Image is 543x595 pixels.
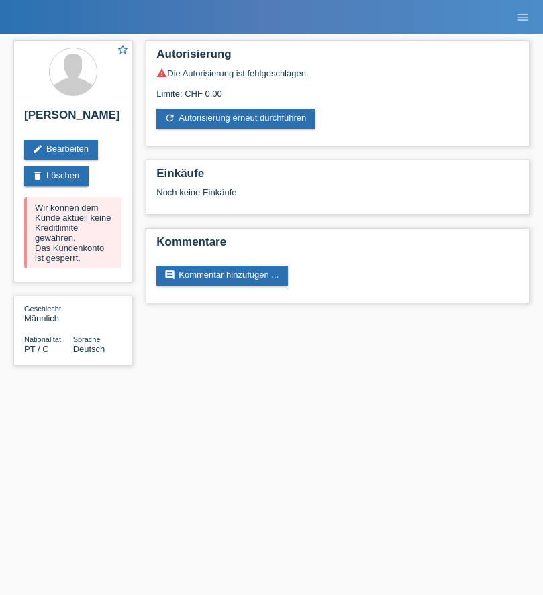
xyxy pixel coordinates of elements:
h2: [PERSON_NAME] [24,109,121,129]
div: Noch keine Einkäufe [156,187,519,207]
i: warning [156,68,167,78]
i: star_border [117,44,129,56]
div: Wir können dem Kunde aktuell keine Kreditlimite gewähren. Das Kundenkonto ist gesperrt. [24,197,121,268]
span: Deutsch [73,344,105,354]
div: Limite: CHF 0.00 [156,78,519,99]
a: deleteLöschen [24,166,89,186]
h2: Einkäufe [156,167,519,187]
h2: Kommentare [156,235,519,256]
span: Sprache [73,335,101,343]
span: Nationalität [24,335,61,343]
i: edit [32,144,43,154]
i: menu [516,11,530,24]
a: menu [509,13,536,21]
i: refresh [164,113,175,123]
span: Geschlecht [24,305,61,313]
a: editBearbeiten [24,140,98,160]
div: Männlich [24,303,73,323]
i: delete [32,170,43,181]
a: commentKommentar hinzufügen ... [156,266,288,286]
i: comment [164,270,175,280]
span: Portugal / C / 09.01.2021 [24,344,49,354]
h2: Autorisierung [156,48,519,68]
div: Die Autorisierung ist fehlgeschlagen. [156,68,519,78]
a: star_border [117,44,129,58]
a: refreshAutorisierung erneut durchführen [156,109,315,129]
